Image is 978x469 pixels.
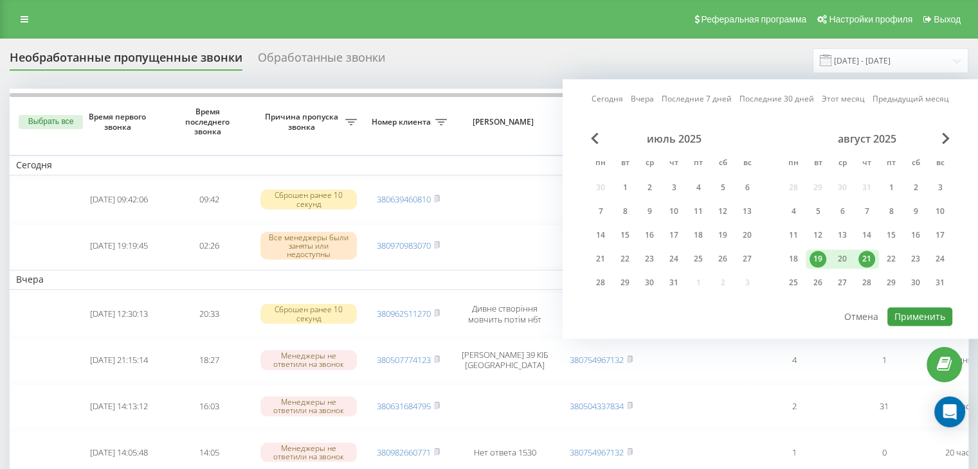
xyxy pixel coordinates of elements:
div: вс 13 июля 2025 г. [735,202,759,221]
div: чт 17 июля 2025 г. [662,226,686,245]
div: 2 [907,179,924,196]
div: 4 [690,179,707,196]
div: 11 [690,203,707,220]
div: вт 5 авг. 2025 г. [806,202,830,221]
div: 29 [883,274,900,291]
div: Все менеджеры были заняты или недоступны [260,232,357,260]
div: 11 [785,227,802,243]
div: 22 [883,251,900,267]
div: 5 [714,179,731,196]
div: 18 [785,251,802,267]
div: 6 [834,203,851,220]
div: вс 27 июля 2025 г. [735,249,759,269]
div: 21 [592,251,609,267]
abbr: воскресенье [738,154,757,173]
a: Этот месяц [822,93,865,105]
td: [PERSON_NAME] 39 КІБ [GEOGRAPHIC_DATA] [453,339,556,382]
div: ср 9 июля 2025 г. [637,202,662,221]
div: 7 [592,203,609,220]
td: [DATE] 21:15:14 [74,339,164,382]
div: 16 [641,227,658,243]
abbr: суббота [713,154,732,173]
a: Сегодня [592,93,623,105]
div: ср 13 авг. 2025 г. [830,226,855,245]
div: 17 [932,227,948,243]
div: август 2025 [781,132,952,145]
div: 7 [858,203,875,220]
div: вс 17 авг. 2025 г. [928,226,952,245]
abbr: суббота [906,154,925,173]
div: 29 [617,274,633,291]
div: пн 7 июля 2025 г. [588,202,613,221]
div: вт 1 июля 2025 г. [613,178,637,197]
div: Обработанные звонки [258,51,385,71]
div: вс 10 авг. 2025 г. [928,202,952,221]
div: июль 2025 [588,132,759,145]
div: пт 4 июля 2025 г. [686,178,711,197]
a: Вчера [631,93,654,105]
td: Дивне створіння мовчить потім нбт [453,292,556,336]
div: вт 26 авг. 2025 г. [806,273,830,292]
abbr: вторник [615,154,635,173]
span: Настройки профиля [829,14,912,24]
div: вс 3 авг. 2025 г. [928,178,952,197]
div: 13 [834,227,851,243]
a: 380507774123 [377,354,431,366]
div: 14 [858,227,875,243]
a: 380970983070 [377,240,431,251]
div: Менеджеры не ответили на звонок [260,350,357,369]
abbr: среда [833,154,852,173]
div: сб 23 авг. 2025 г. [903,249,928,269]
div: пт 11 июля 2025 г. [686,202,711,221]
span: Previous Month [591,132,599,144]
abbr: пятница [882,154,901,173]
div: чт 24 июля 2025 г. [662,249,686,269]
td: 02:26 [164,224,254,268]
a: 380631684795 [377,400,431,412]
div: ср 2 июля 2025 г. [637,178,662,197]
abbr: среда [640,154,659,173]
div: 21 [858,251,875,267]
td: [DATE] 19:19:45 [74,224,164,268]
td: [DATE] 09:42:06 [74,178,164,222]
div: 16 [907,227,924,243]
div: 26 [714,251,731,267]
div: пт 8 авг. 2025 г. [879,202,903,221]
div: пн 21 июля 2025 г. [588,249,613,269]
td: [DATE] 12:30:13 [74,292,164,336]
div: 24 [932,251,948,267]
abbr: пятница [689,154,708,173]
div: пт 22 авг. 2025 г. [879,249,903,269]
div: сб 9 авг. 2025 г. [903,202,928,221]
div: 3 [932,179,948,196]
div: чт 14 авг. 2025 г. [855,226,879,245]
a: 380639460810 [377,193,431,205]
div: 20 [834,251,851,267]
div: 12 [714,203,731,220]
div: пн 11 авг. 2025 г. [781,226,806,245]
a: Последние 7 дней [662,93,732,105]
div: 15 [617,227,633,243]
div: чт 31 июля 2025 г. [662,273,686,292]
div: 23 [641,251,658,267]
div: 8 [617,203,633,220]
div: сб 12 июля 2025 г. [711,202,735,221]
div: чт 21 авг. 2025 г. [855,249,879,269]
div: ср 20 авг. 2025 г. [830,249,855,269]
div: 31 [932,274,948,291]
a: 380754967132 [570,354,624,366]
div: 1 [617,179,633,196]
span: Выход [934,14,961,24]
div: Необработанные пропущенные звонки [10,51,242,71]
div: 9 [641,203,658,220]
div: 4 [785,203,802,220]
div: ср 6 авг. 2025 г. [830,202,855,221]
div: вт 19 авг. 2025 г. [806,249,830,269]
td: 16:03 [164,384,254,428]
div: чт 3 июля 2025 г. [662,178,686,197]
div: 14 [592,227,609,243]
td: 09:42 [164,178,254,222]
div: 1 [883,179,900,196]
div: сб 2 авг. 2025 г. [903,178,928,197]
a: Предыдущий месяц [873,93,949,105]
